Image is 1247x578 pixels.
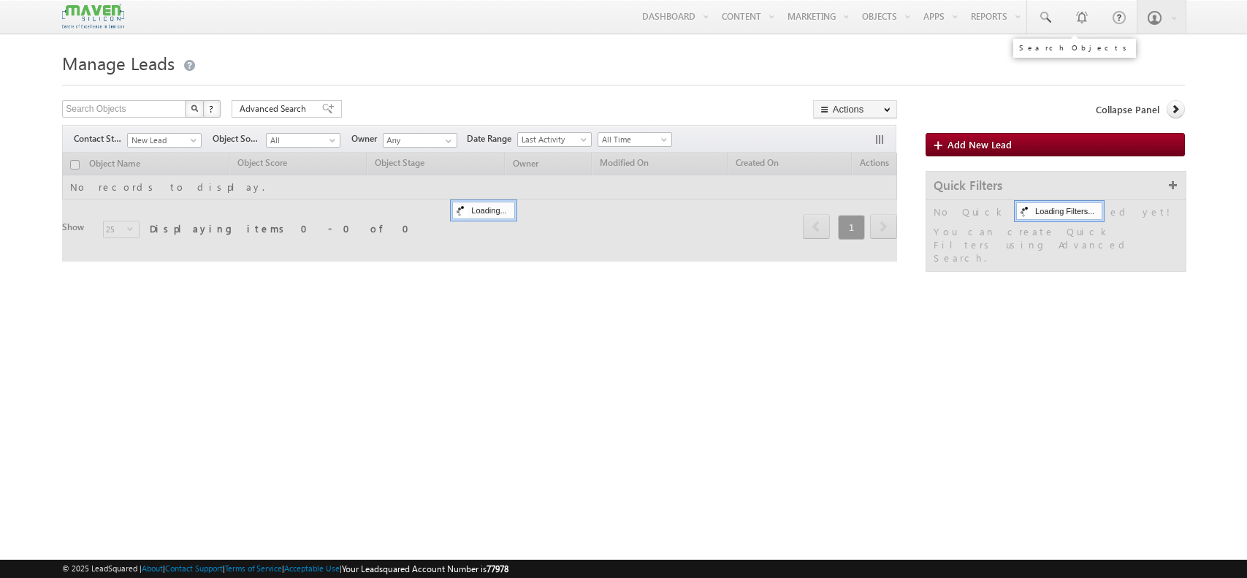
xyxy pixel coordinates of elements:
[1016,202,1102,220] div: Loading Filters...
[209,102,216,115] span: ?
[487,563,508,574] span: 77978
[74,132,127,145] span: Contact Stage
[127,133,202,148] a: New Lead
[165,563,223,573] a: Contact Support
[62,51,175,75] span: Manage Leads
[284,563,340,573] a: Acceptable Use
[517,132,592,147] a: Last Activity
[1096,103,1159,116] span: Collapse Panel
[518,133,587,146] span: Last Activity
[813,100,897,118] button: Actions
[351,132,383,145] span: Owner
[342,563,508,574] span: Your Leadsquared Account Number is
[267,134,336,147] span: All
[62,4,123,29] img: Custom Logo
[203,100,221,118] button: ?
[467,132,517,145] span: Date Range
[598,132,672,147] a: All Time
[225,563,282,573] a: Terms of Service
[128,134,197,147] span: New Lead
[452,202,514,219] div: Loading...
[191,104,198,112] img: Search
[266,133,340,148] a: All
[947,138,1012,151] span: Add New Lead
[62,562,508,576] span: © 2025 LeadSquared | | | | |
[1019,43,1130,52] div: Search Objects
[598,133,668,146] span: All Time
[213,132,266,145] span: Object Source
[240,102,310,115] span: Advanced Search
[438,134,456,148] a: Show All Items
[383,133,457,148] input: Type to Search
[142,563,163,573] a: About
